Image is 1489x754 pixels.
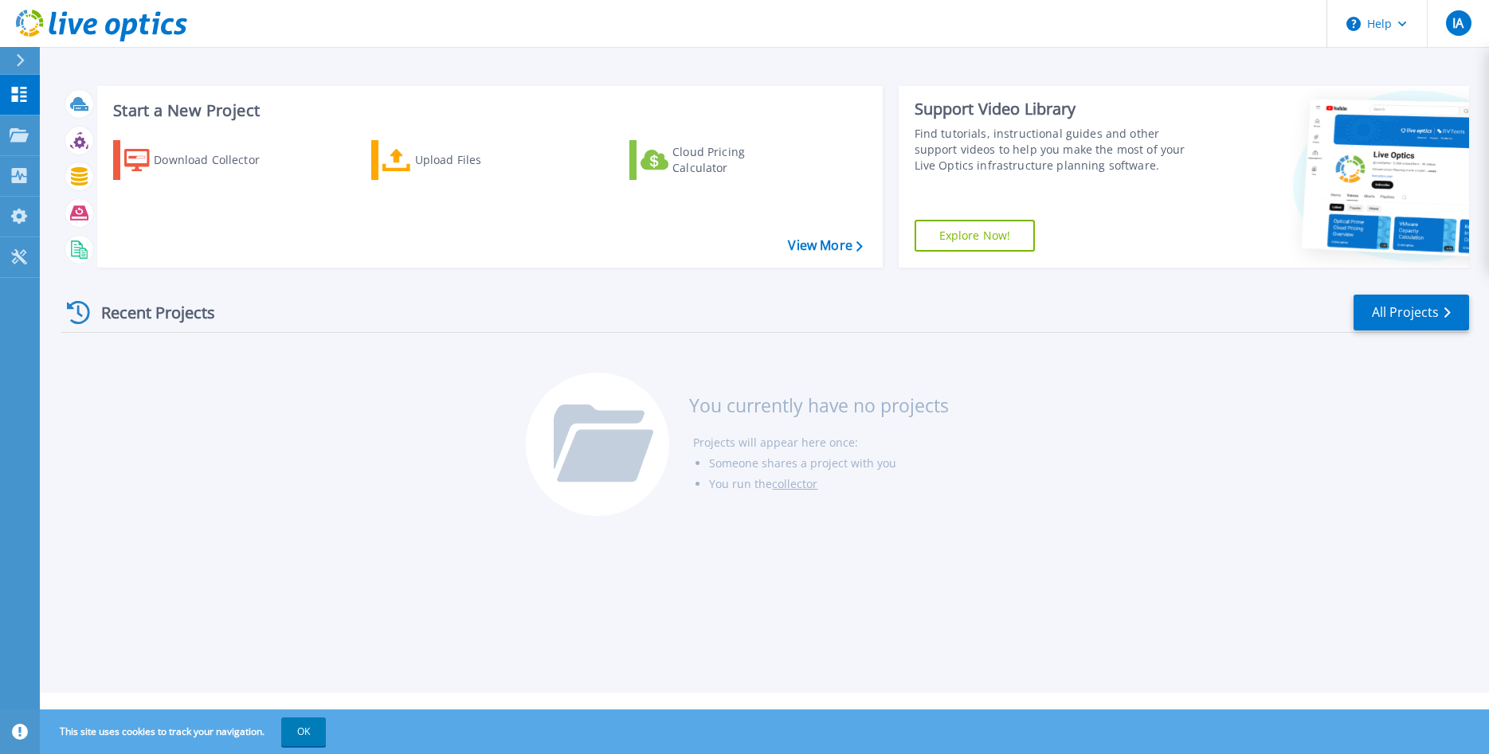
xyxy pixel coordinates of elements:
div: Recent Projects [61,293,237,332]
li: You run the [709,474,949,494]
a: Explore Now! [915,220,1036,252]
a: Cloud Pricing Calculator [629,140,807,180]
a: Download Collector [113,140,291,180]
div: Download Collector [154,144,281,176]
li: Someone shares a project with you [709,453,949,474]
div: Find tutorials, instructional guides and other support videos to help you make the most of your L... [915,126,1205,174]
a: collector [772,476,817,491]
div: Cloud Pricing Calculator [672,144,800,176]
button: OK [281,717,326,746]
span: This site uses cookies to track your navigation. [44,717,326,746]
span: IA [1452,17,1464,29]
h3: You currently have no projects [689,397,949,414]
li: Projects will appear here once: [693,432,949,453]
div: Support Video Library [915,99,1205,119]
div: Upload Files [415,144,543,176]
h3: Start a New Project [113,102,862,119]
a: All Projects [1354,295,1469,330]
a: View More [788,238,862,253]
a: Upload Files [371,140,549,180]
